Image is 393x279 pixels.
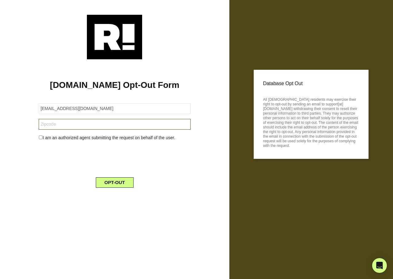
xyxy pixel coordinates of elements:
[39,119,190,130] input: Zipcode
[372,258,387,273] div: Open Intercom Messenger
[68,146,161,170] iframe: reCAPTCHA
[87,15,142,59] img: Retention.com
[263,96,359,148] p: All [DEMOGRAPHIC_DATA] residents may exercise their right to opt-out by sending an email to suppo...
[263,79,359,88] p: Database Opt Out
[96,177,134,188] button: OPT-OUT
[9,80,220,90] h1: [DOMAIN_NAME] Opt-Out Form
[34,135,195,141] div: I am an authorized agent submitting the request on behalf of the user.
[39,103,190,114] input: Email Address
